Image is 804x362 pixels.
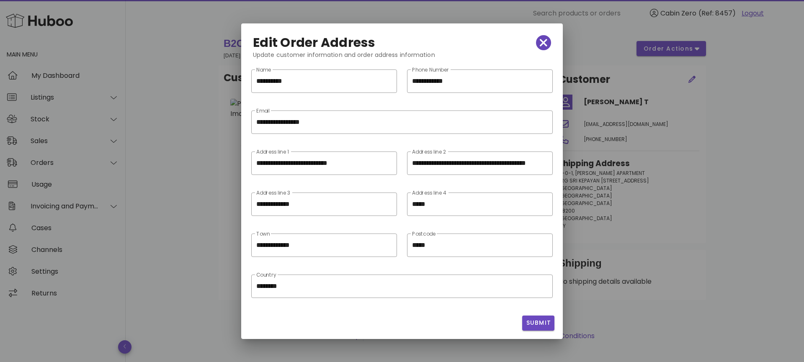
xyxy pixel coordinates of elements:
[526,318,551,327] span: Submit
[256,149,289,155] label: Address line 1
[412,149,446,155] label: Address line 2
[256,108,270,114] label: Email
[256,67,271,73] label: Name
[246,50,558,66] div: Update customer information and order address information
[256,190,290,196] label: Address line 3
[522,316,554,331] button: Submit
[412,67,449,73] label: Phone Number
[256,272,276,278] label: Country
[412,231,435,237] label: Postcode
[256,231,270,237] label: Town
[253,36,376,49] h2: Edit Order Address
[412,190,447,196] label: Address line 4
